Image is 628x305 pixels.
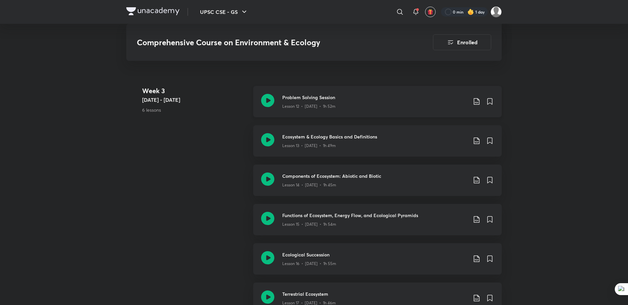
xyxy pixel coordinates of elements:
p: 6 lessons [142,106,248,113]
button: avatar [425,7,436,17]
img: Ayushi Singh [491,6,502,18]
h3: Ecosystem & Ecology Basics and Definitions [282,133,467,140]
a: Company Logo [126,7,179,17]
p: Lesson 15 • [DATE] • 1h 54m [282,221,336,227]
p: Lesson 12 • [DATE] • 1h 52m [282,103,335,109]
h3: Components of Ecosystem: Abiotic and Biotic [282,172,467,179]
p: Lesson 14 • [DATE] • 1h 45m [282,182,336,188]
button: Enrolled [433,34,491,50]
a: Ecosystem & Ecology Basics and DefinitionsLesson 13 • [DATE] • 1h 49m [253,125,502,165]
img: streak [467,9,474,15]
img: avatar [427,9,433,15]
h4: Week 3 [142,86,248,96]
a: Functions of Ecosystem, Energy Flow, and Ecological PyramidsLesson 15 • [DATE] • 1h 54m [253,204,502,243]
h3: Comprehensive Course on Environment & Ecology [137,38,396,47]
img: Company Logo [126,7,179,15]
h3: Functions of Ecosystem, Energy Flow, and Ecological Pyramids [282,212,467,219]
a: Components of Ecosystem: Abiotic and BioticLesson 14 • [DATE] • 1h 45m [253,165,502,204]
p: Lesson 13 • [DATE] • 1h 49m [282,143,336,149]
p: Lesson 16 • [DATE] • 1h 55m [282,261,336,267]
h3: Ecological Succession [282,251,467,258]
h3: Terrestrial Ecosystem [282,290,467,297]
h5: [DATE] - [DATE] [142,96,248,104]
a: Problem Solving SessionLesson 12 • [DATE] • 1h 52m [253,86,502,125]
button: UPSC CSE - GS [196,5,252,19]
h3: Problem Solving Session [282,94,467,101]
a: Ecological SuccessionLesson 16 • [DATE] • 1h 55m [253,243,502,283]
